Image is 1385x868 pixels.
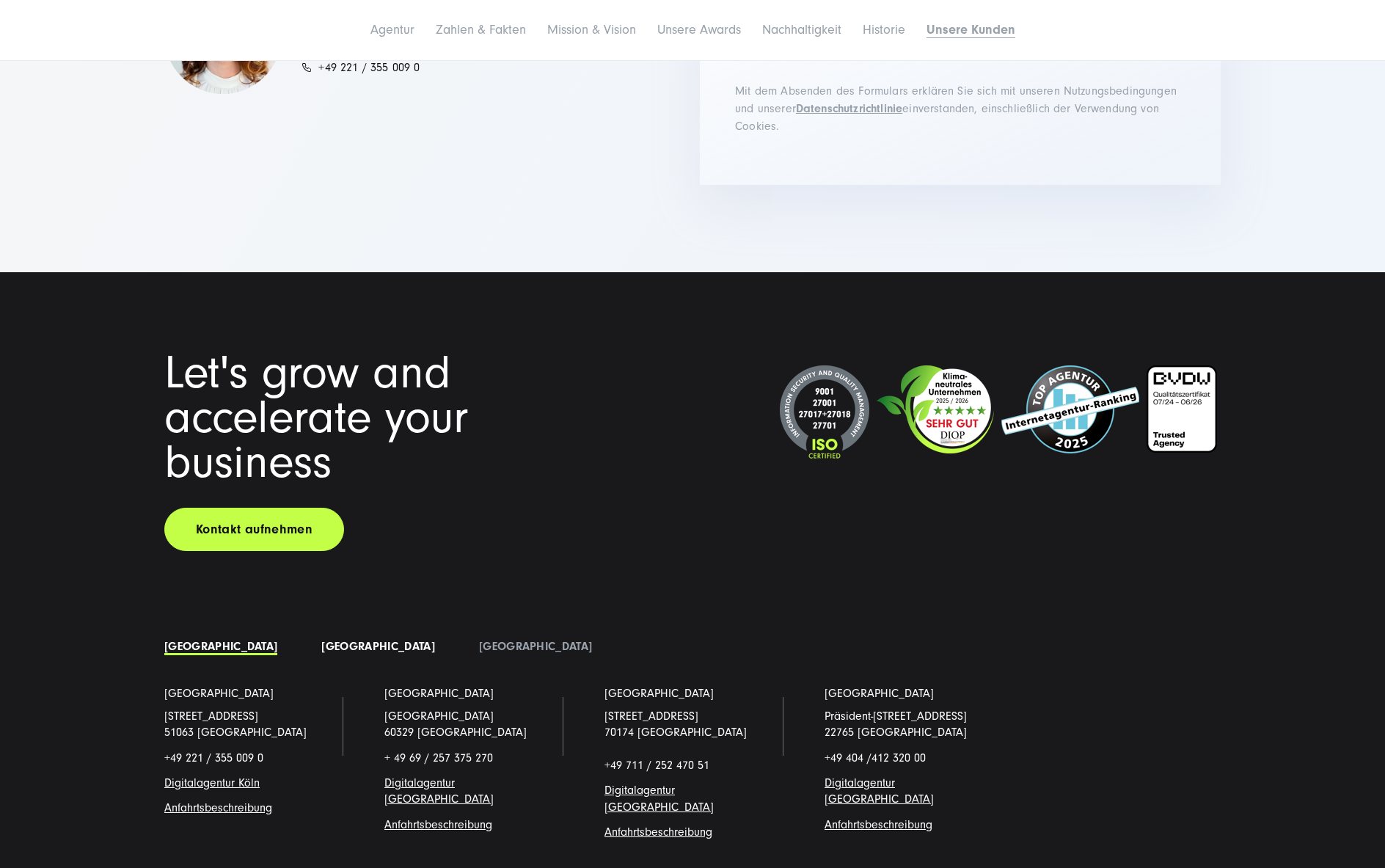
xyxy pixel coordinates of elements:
p: Präsident-[STREET_ADDRESS] 22765 [GEOGRAPHIC_DATA] [825,708,1001,741]
a: 60329 [GEOGRAPHIC_DATA] [384,726,527,739]
a: Anfahrtsbeschreibun [384,818,486,831]
a: Anfahrtsbeschreibung [825,818,932,831]
a: [GEOGRAPHIC_DATA] [479,640,592,653]
span: [GEOGRAPHIC_DATA] [384,710,494,723]
a: Kontakt aufnehmen [164,508,344,551]
a: 70174 [GEOGRAPHIC_DATA] [604,726,747,739]
img: BVDW-Zertifizierung-Weiß [1147,365,1217,453]
p: +49 221 / 355 009 0 [164,750,340,766]
p: Mit dem Absenden des Formulars erklären Sie sich mit unseren Nutzungsbedingungen und unserer einv... [735,82,1185,135]
a: Historie [863,22,905,37]
span: Let's grow and accelerate your business [164,346,468,489]
span: g [384,818,492,831]
a: [GEOGRAPHIC_DATA] [384,685,494,701]
a: +49 221 / 355 009 0 [302,61,420,74]
a: Unsere Awards [657,22,741,37]
a: Zahlen & Fakten [436,22,526,37]
span: 412 320 00 [871,751,926,765]
a: [GEOGRAPHIC_DATA] [321,640,434,653]
img: Top Internetagentur und Full Service Digitalagentur SUNZINET - 2024 [1001,365,1139,453]
a: Digitalagentur [GEOGRAPHIC_DATA] [384,776,494,806]
span: + 49 69 / 257 375 270 [384,751,493,765]
a: [GEOGRAPHIC_DATA] [604,685,714,701]
a: [GEOGRAPHIC_DATA] [164,640,277,653]
a: Anfahrtsbeschreibung [604,825,712,839]
a: 51063 [GEOGRAPHIC_DATA] [164,726,307,739]
a: Digitalagentur [GEOGRAPHIC_DATA] [604,784,714,813]
a: Anfahrtsbeschreibung [164,801,272,814]
a: [STREET_ADDRESS] [604,710,698,723]
span: +49 711 / 252 470 51 [604,759,709,772]
a: Unsere Kunden [927,22,1015,37]
a: Nachhaltigkeit [762,22,841,37]
span: +49 404 / [825,751,926,765]
span: +49 221 / 355 009 0 [318,61,420,74]
a: Digitalagentur [GEOGRAPHIC_DATA] [825,776,934,806]
a: Mission & Vision [547,22,636,37]
a: Digitalagentur Köl [164,776,254,789]
img: ISO-Siegel_2024_dunkel [780,365,869,460]
a: n [254,776,260,789]
a: Datenschutzrichtlinie [796,102,902,115]
a: [STREET_ADDRESS] [164,710,258,723]
a: Agentur [370,22,414,37]
a: [GEOGRAPHIC_DATA] [825,685,934,701]
img: Klimaneutrales Unternehmen SUNZINET GmbH [877,365,994,453]
a: [GEOGRAPHIC_DATA] [164,685,274,701]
